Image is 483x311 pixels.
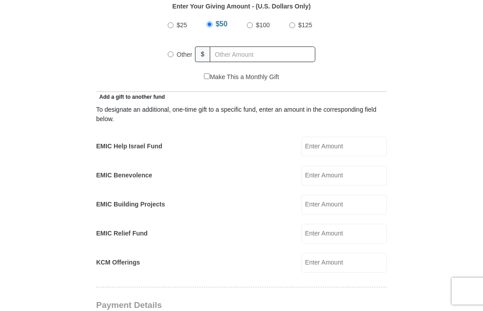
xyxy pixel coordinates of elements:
label: EMIC Relief Fund [96,229,148,239]
span: Add a gift to another fund [96,94,165,101]
input: Enter Amount [301,137,387,157]
input: Other Amount [210,47,315,63]
input: Enter Amount [301,224,387,244]
strong: Enter Your Giving Amount - (U.S. Dollars Only) [172,3,310,10]
input: Enter Amount [301,253,387,273]
label: EMIC Building Projects [96,200,165,210]
input: Enter Amount [301,195,387,215]
label: EMIC Benevolence [96,171,152,181]
span: $25 [177,22,187,29]
span: Other [177,51,192,59]
span: $ [195,47,210,63]
div: To designate an additional, one-time gift to a specific fund, enter an amount in the correspondin... [96,105,387,124]
label: Make This a Monthly Gift [204,73,279,82]
span: $100 [256,22,270,29]
h3: Payment Details [96,301,324,311]
label: KCM Offerings [96,258,140,268]
label: EMIC Help Israel Fund [96,142,162,151]
span: $50 [216,21,228,28]
span: $125 [298,22,312,29]
input: Enter Amount [301,166,387,186]
input: Make This a Monthly Gift [204,74,210,80]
